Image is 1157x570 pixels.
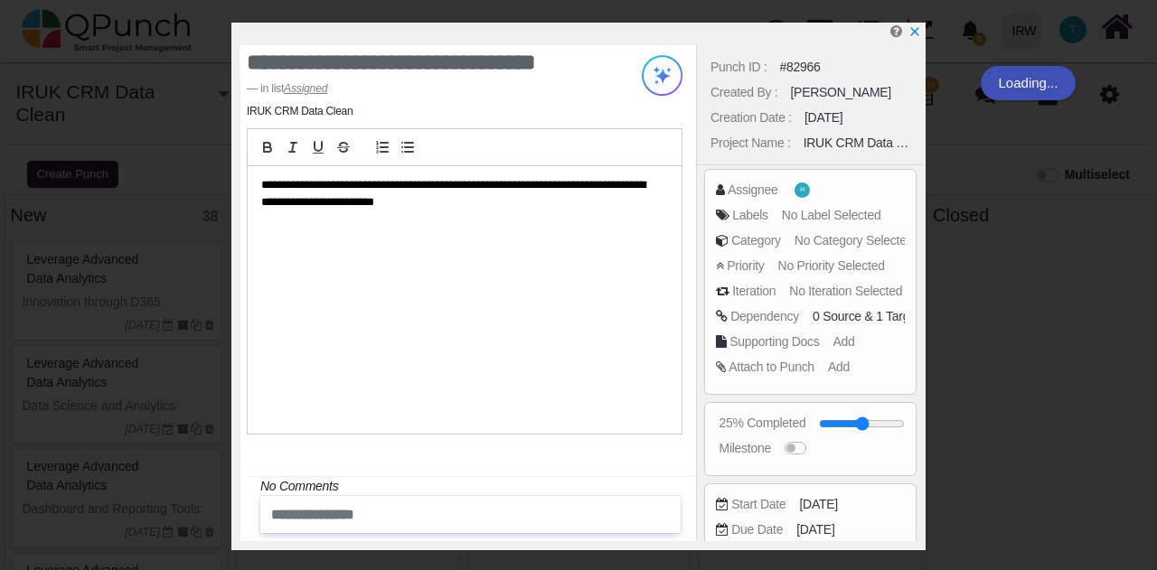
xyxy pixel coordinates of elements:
[247,103,353,119] li: IRUK CRM Data Clean
[908,24,921,39] a: x
[890,24,902,38] i: Edit Punch
[260,479,338,493] i: No Comments
[908,25,921,38] svg: x
[981,66,1077,100] div: Loading...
